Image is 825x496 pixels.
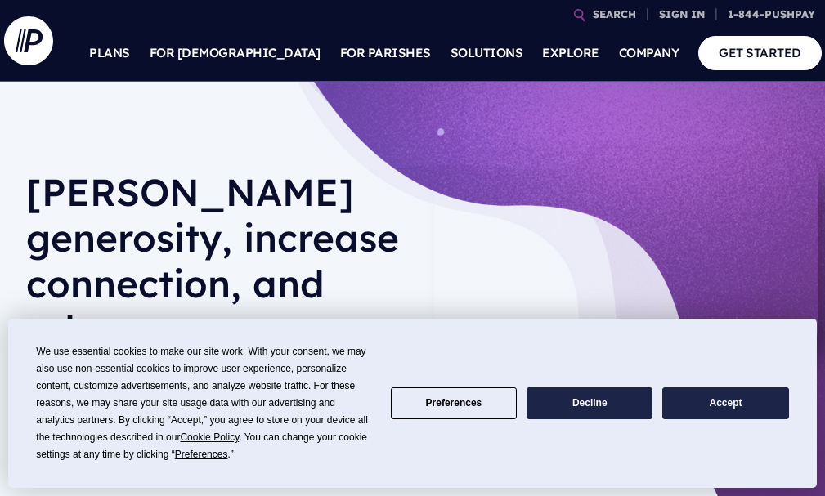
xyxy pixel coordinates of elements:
[8,319,817,488] div: Cookie Consent Prompt
[698,36,822,69] a: GET STARTED
[619,25,679,82] a: COMPANY
[36,343,370,463] div: We use essential cookies to make our site work. With your consent, we may also use non-essential ...
[542,25,599,82] a: EXPLORE
[340,25,431,82] a: FOR PARISHES
[175,449,228,460] span: Preferences
[150,25,321,82] a: FOR [DEMOGRAPHIC_DATA]
[26,169,409,411] h1: [PERSON_NAME] generosity, increase connection, and advance your mission
[89,25,130,82] a: PLANS
[662,387,788,419] button: Accept
[527,387,652,419] button: Decline
[451,25,523,82] a: SOLUTIONS
[180,431,239,443] span: Cookie Policy
[391,387,517,419] button: Preferences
